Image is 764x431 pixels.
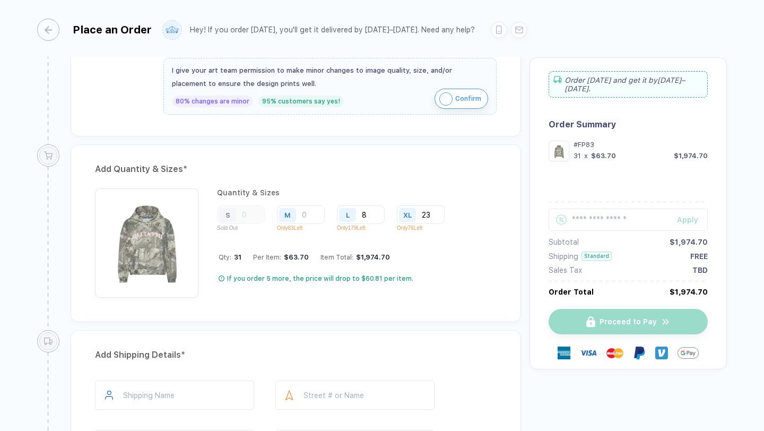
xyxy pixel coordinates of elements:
[549,71,708,98] div: Order [DATE] and get it by [DATE]–[DATE] .
[225,211,230,219] div: S
[337,225,393,231] p: Only 179 Left
[95,161,497,178] div: Add Quantity & Sizes
[580,344,597,361] img: visa
[549,238,579,246] div: Subtotal
[677,215,708,224] div: Apply
[253,253,309,261] div: Per Item:
[591,152,616,160] div: $63.70
[690,252,708,261] div: FREE
[583,152,589,160] div: x
[284,211,291,219] div: M
[320,253,390,261] div: Item Total:
[100,194,193,287] img: 9cfa9c71-1e44-458a-a11f-e49117fc47bf_nt_front_1758923120679.jpg
[403,211,412,219] div: XL
[227,274,413,283] div: If you order 5 more, the price will drop to $60.81 per item.
[277,225,333,231] p: Only 83 Left
[574,152,581,160] div: 31
[73,23,152,36] div: Place an Order
[190,25,475,35] div: Hey! If you order [DATE], you'll get it delivered by [DATE]–[DATE]. Need any help?
[258,96,344,107] div: 95% customers say yes!
[217,225,273,231] p: Sold Out
[692,266,708,274] div: TBD
[670,288,708,296] div: $1,974.70
[674,152,708,160] div: $1,974.70
[670,238,708,246] div: $1,974.70
[397,225,453,231] p: Only 76 Left
[549,119,708,130] div: Order Summary
[549,288,594,296] div: Order Total
[574,141,708,149] div: #FP83
[678,342,699,364] img: GPay
[633,347,646,359] img: Paypal
[549,252,578,261] div: Shipping
[606,344,623,361] img: master-card
[217,188,453,197] div: Quantity & Sizes
[551,143,567,159] img: 9cfa9c71-1e44-458a-a11f-e49117fc47bf_nt_front_1758923120679.jpg
[172,96,253,107] div: 80% changes are minor
[455,90,481,107] span: Confirm
[163,21,181,39] img: user profile
[581,252,612,261] div: Standard
[95,347,497,364] div: Add Shipping Details
[664,209,708,231] button: Apply
[353,253,390,261] div: $1,974.70
[655,347,668,359] img: Venmo
[549,266,582,274] div: Sales Tax
[346,211,350,219] div: L
[219,253,241,261] div: Qty:
[435,89,488,109] button: iconConfirm
[439,92,453,106] img: icon
[281,253,309,261] div: $63.70
[172,64,488,90] div: I give your art team permission to make minor changes to image quality, size, and/or placement to...
[558,347,570,359] img: express
[231,253,241,261] span: 31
